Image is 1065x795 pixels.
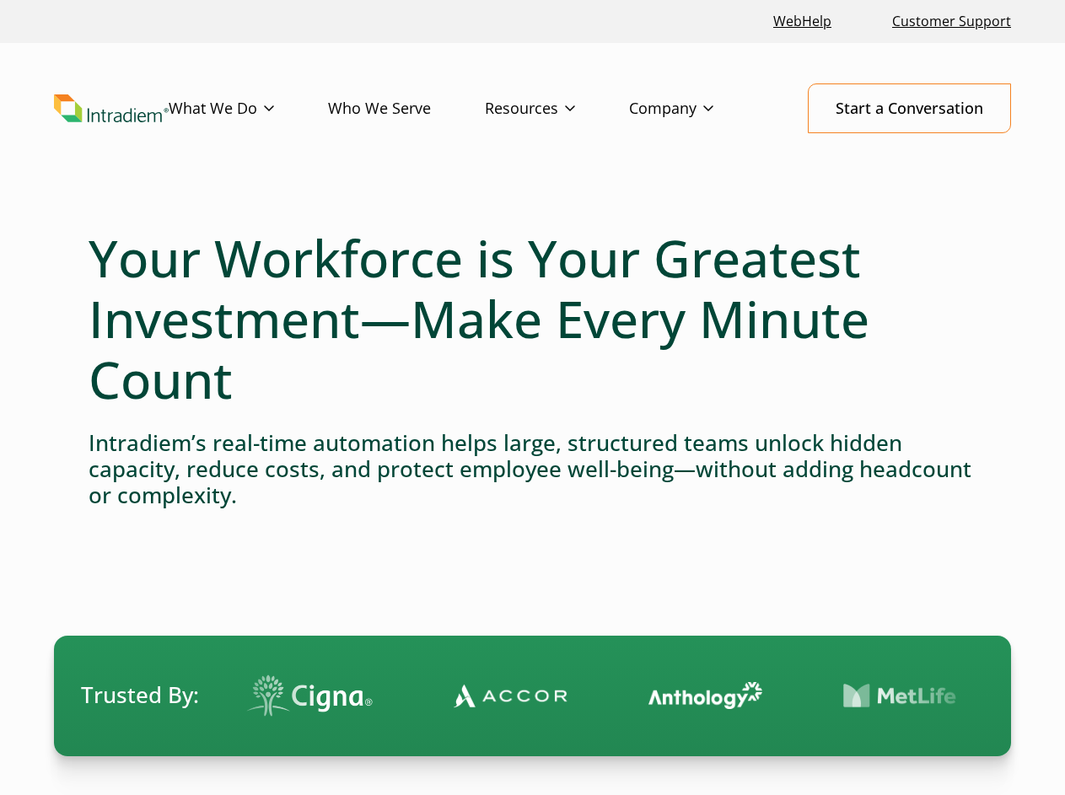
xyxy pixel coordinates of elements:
img: Contact Center Automation Accor Logo [454,683,567,708]
a: Who We Serve [328,84,485,133]
img: Contact Center Automation MetLife Logo [843,683,957,709]
a: Customer Support [885,3,1018,40]
img: Intradiem [54,94,169,122]
a: What We Do [169,84,328,133]
a: Link opens in a new window [766,3,838,40]
a: Resources [485,84,629,133]
a: Link to homepage of Intradiem [54,94,169,122]
h4: Intradiem’s real-time automation helps large, structured teams unlock hidden capacity, reduce cos... [89,430,976,509]
h1: Your Workforce is Your Greatest Investment—Make Every Minute Count [89,228,976,410]
span: Trusted By: [81,680,199,711]
a: Start a Conversation [808,83,1011,133]
a: Company [629,84,767,133]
